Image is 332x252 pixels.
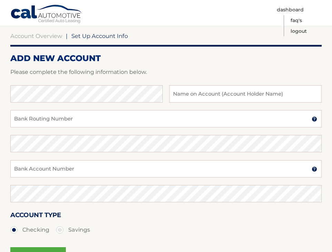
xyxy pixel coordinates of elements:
[71,32,128,39] span: Set Up Account Info
[169,85,322,103] input: Name on Account (Account Holder Name)
[56,223,90,237] label: Savings
[66,32,68,39] span: |
[10,53,322,64] h2: ADD NEW ACCOUNT
[312,166,317,172] img: tooltip.svg
[10,223,49,237] label: Checking
[10,110,322,127] input: Bank Routing Number
[291,26,307,37] a: Logout
[10,4,83,25] a: Cal Automotive
[312,116,317,122] img: tooltip.svg
[10,67,322,77] p: Please complete the following information below.
[10,210,61,223] label: Account Type
[10,32,62,39] a: Account Overview
[277,4,304,15] a: Dashboard
[291,15,302,26] a: FAQ's
[10,160,322,177] input: Bank Account Number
